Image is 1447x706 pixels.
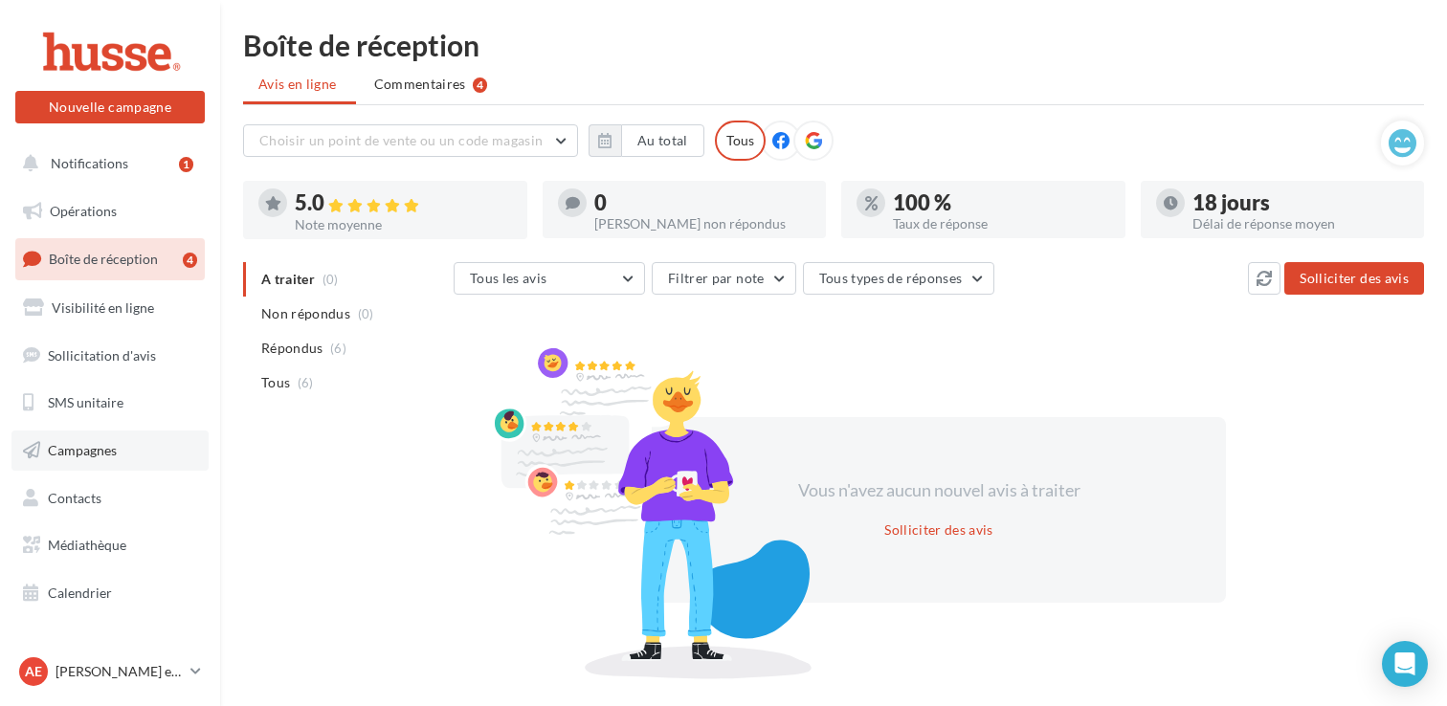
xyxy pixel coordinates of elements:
[470,270,547,286] span: Tous les avis
[11,383,209,423] a: SMS unitaire
[11,478,209,518] a: Contacts
[11,143,201,184] button: Notifications 1
[11,238,209,279] a: Boîte de réception4
[51,155,128,171] span: Notifications
[48,394,123,410] span: SMS unitaire
[774,478,1103,503] div: Vous n'avez aucun nouvel avis à traiter
[52,299,154,316] span: Visibilité en ligne
[803,262,994,295] button: Tous types de réponses
[243,124,578,157] button: Choisir un point de vente ou un code magasin
[243,31,1424,59] div: Boîte de réception
[11,288,209,328] a: Visibilité en ligne
[374,75,466,94] span: Commentaires
[11,525,209,565] a: Médiathèque
[295,218,512,232] div: Note moyenne
[473,77,487,93] div: 4
[893,192,1110,213] div: 100 %
[1382,641,1428,687] div: Open Intercom Messenger
[298,375,314,390] span: (6)
[11,430,209,471] a: Campagnes
[11,336,209,376] a: Sollicitation d'avis
[259,132,543,148] span: Choisir un point de vente ou un code magasin
[715,121,766,161] div: Tous
[48,490,101,506] span: Contacts
[48,346,156,363] span: Sollicitation d'avis
[15,91,205,123] button: Nouvelle campagne
[1192,192,1410,213] div: 18 jours
[15,653,205,690] a: Ae [PERSON_NAME] et [PERSON_NAME]
[261,304,350,323] span: Non répondus
[893,217,1110,231] div: Taux de réponse
[25,662,42,681] span: Ae
[877,518,1001,541] button: Solliciter des avis
[48,537,126,553] span: Médiathèque
[819,270,963,286] span: Tous types de réponses
[179,157,193,172] div: 1
[49,251,158,267] span: Boîte de réception
[358,306,374,321] span: (0)
[1192,217,1410,231] div: Délai de réponse moyen
[48,442,117,458] span: Campagnes
[295,192,512,214] div: 5.0
[594,217,812,231] div: [PERSON_NAME] non répondus
[621,124,704,157] button: Au total
[48,585,112,601] span: Calendrier
[594,192,812,213] div: 0
[183,253,197,268] div: 4
[261,339,323,358] span: Répondus
[56,662,183,681] p: [PERSON_NAME] et [PERSON_NAME]
[50,203,117,219] span: Opérations
[589,124,704,157] button: Au total
[1284,262,1424,295] button: Solliciter des avis
[652,262,796,295] button: Filtrer par note
[330,341,346,356] span: (6)
[454,262,645,295] button: Tous les avis
[11,191,209,232] a: Opérations
[11,573,209,613] a: Calendrier
[261,373,290,392] span: Tous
